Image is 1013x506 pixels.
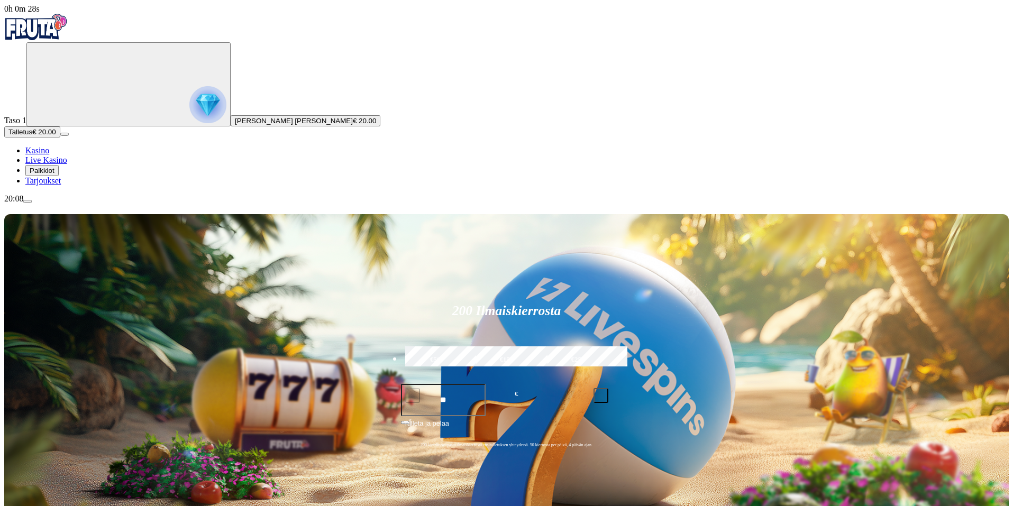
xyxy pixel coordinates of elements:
[30,167,54,174] span: Palkkiot
[404,418,449,437] span: Talleta ja pelaa
[4,194,23,203] span: 20:08
[405,388,420,403] button: minus icon
[189,86,226,123] img: reward progress
[25,165,59,176] button: Palkkiot
[235,117,353,125] span: [PERSON_NAME] [PERSON_NAME]
[4,146,1009,186] nav: Main menu
[4,116,26,125] span: Taso 1
[25,176,61,185] a: Tarjoukset
[473,345,539,375] label: €150
[25,155,67,164] a: Live Kasino
[4,14,68,40] img: Fruta
[8,128,32,136] span: Talletus
[25,146,49,155] a: Kasino
[353,117,376,125] span: € 20.00
[545,345,610,375] label: €250
[515,389,518,399] span: €
[4,33,68,42] a: Fruta
[26,42,231,126] button: reward progress
[32,128,56,136] span: € 20.00
[594,388,608,403] button: plus icon
[401,418,613,438] button: Talleta ja pelaa
[409,417,413,424] span: €
[4,14,1009,186] nav: Primary
[231,115,380,126] button: [PERSON_NAME] [PERSON_NAME]€ 20.00
[4,4,40,13] span: user session time
[23,200,32,203] button: menu
[60,133,69,136] button: menu
[4,126,60,137] button: Talletusplus icon€ 20.00
[403,345,468,375] label: €50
